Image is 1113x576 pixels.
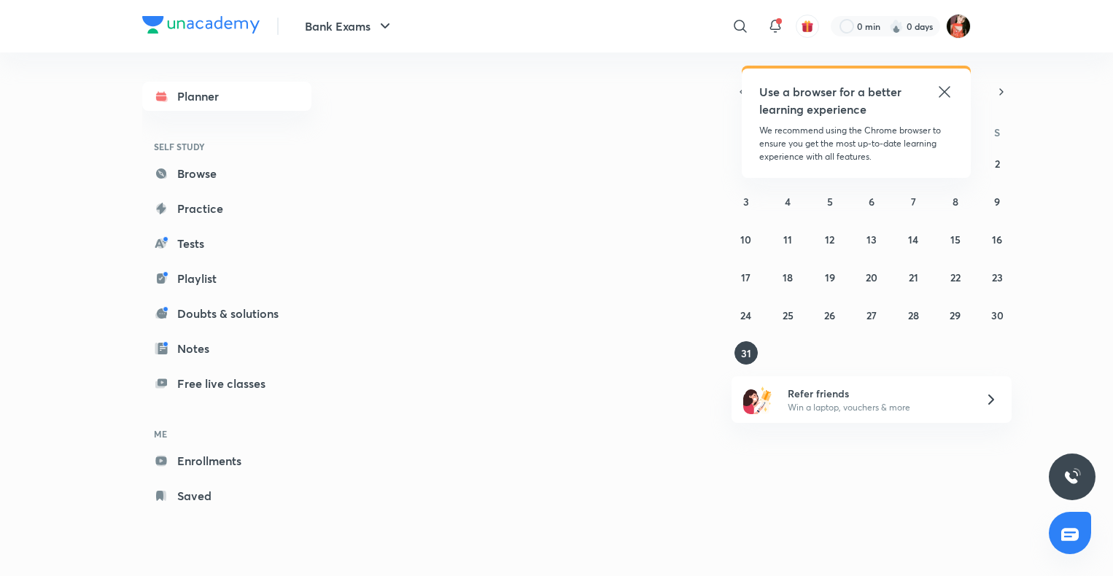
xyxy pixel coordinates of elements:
abbr: August 26, 2025 [824,308,835,322]
abbr: August 20, 2025 [866,271,877,284]
a: Company Logo [142,16,260,37]
button: August 27, 2025 [860,303,883,327]
button: August 29, 2025 [944,303,967,327]
abbr: August 13, 2025 [866,233,877,246]
abbr: August 22, 2025 [950,271,961,284]
a: Notes [142,334,311,363]
button: August 3, 2025 [734,190,758,213]
img: avatar [801,20,814,33]
button: August 18, 2025 [776,265,799,289]
abbr: August 8, 2025 [953,195,958,209]
button: August 19, 2025 [818,265,842,289]
abbr: August 29, 2025 [950,308,961,322]
abbr: August 27, 2025 [866,308,877,322]
abbr: August 7, 2025 [911,195,916,209]
abbr: August 5, 2025 [827,195,833,209]
a: Browse [142,159,311,188]
abbr: August 24, 2025 [740,308,751,322]
button: August 31, 2025 [734,341,758,365]
button: August 17, 2025 [734,265,758,289]
a: Saved [142,481,311,510]
button: August 11, 2025 [776,227,799,251]
abbr: August 15, 2025 [950,233,961,246]
img: Minakshi gakre [946,14,971,39]
abbr: August 2, 2025 [995,157,1000,171]
button: August 30, 2025 [985,303,1009,327]
abbr: August 14, 2025 [908,233,918,246]
abbr: August 25, 2025 [783,308,794,322]
button: August 9, 2025 [985,190,1009,213]
button: Bank Exams [296,12,403,41]
button: August 26, 2025 [818,303,842,327]
button: August 22, 2025 [944,265,967,289]
h6: Refer friends [788,386,967,401]
button: August 24, 2025 [734,303,758,327]
abbr: August 9, 2025 [994,195,1000,209]
abbr: August 28, 2025 [908,308,919,322]
img: referral [743,385,772,414]
img: Company Logo [142,16,260,34]
h6: SELF STUDY [142,134,311,159]
button: avatar [796,15,819,38]
abbr: August 4, 2025 [785,195,791,209]
button: August 15, 2025 [944,227,967,251]
button: August 8, 2025 [944,190,967,213]
abbr: August 11, 2025 [783,233,792,246]
abbr: August 31, 2025 [741,346,751,360]
button: August 13, 2025 [860,227,883,251]
button: August 20, 2025 [860,265,883,289]
button: August 7, 2025 [901,190,925,213]
a: Planner [142,82,311,111]
abbr: August 19, 2025 [825,271,835,284]
img: ttu [1063,468,1081,486]
button: August 16, 2025 [985,227,1009,251]
abbr: August 21, 2025 [909,271,918,284]
abbr: August 23, 2025 [992,271,1003,284]
abbr: Saturday [994,125,1000,139]
abbr: August 17, 2025 [741,271,751,284]
button: August 12, 2025 [818,227,842,251]
button: August 25, 2025 [776,303,799,327]
button: August 21, 2025 [901,265,925,289]
button: August 4, 2025 [776,190,799,213]
button: August 23, 2025 [985,265,1009,289]
h6: ME [142,421,311,446]
a: Tests [142,229,311,258]
button: August 2, 2025 [985,152,1009,175]
img: streak [889,19,904,34]
abbr: August 10, 2025 [740,233,751,246]
a: Practice [142,194,311,223]
a: Enrollments [142,446,311,475]
p: We recommend using the Chrome browser to ensure you get the most up-to-date learning experience w... [759,124,953,163]
abbr: August 30, 2025 [991,308,1004,322]
abbr: August 16, 2025 [992,233,1002,246]
button: August 5, 2025 [818,190,842,213]
button: August 6, 2025 [860,190,883,213]
p: Win a laptop, vouchers & more [788,401,967,414]
abbr: August 3, 2025 [743,195,749,209]
a: Free live classes [142,369,311,398]
abbr: August 18, 2025 [783,271,793,284]
a: Doubts & solutions [142,299,311,328]
button: August 28, 2025 [901,303,925,327]
button: August 10, 2025 [734,227,758,251]
abbr: August 12, 2025 [825,233,834,246]
h5: Use a browser for a better learning experience [759,83,904,118]
a: Playlist [142,264,311,293]
abbr: August 6, 2025 [869,195,874,209]
button: August 14, 2025 [901,227,925,251]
